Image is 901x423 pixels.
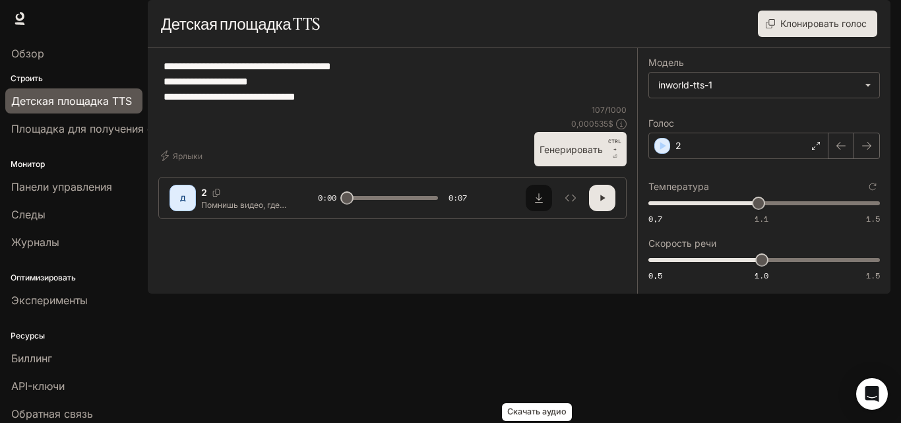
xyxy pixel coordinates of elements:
button: Скачать аудио [526,185,552,211]
button: Сбросить к настройкам по умолчанию [865,179,880,194]
font: 1.1 [755,213,768,224]
font: CTRL + [608,138,621,152]
font: 2 [201,187,207,198]
font: 0,7 [648,213,662,224]
font: 0,5 [648,270,662,281]
font: ⏎ [613,154,617,160]
button: Клонировать голос [758,11,877,37]
font: 0,000535 [571,119,608,129]
button: Копировать голосовой идентификатор [207,189,226,197]
font: 1.0 [755,270,768,281]
div: Открытый Интерком Мессенджер [856,378,888,410]
font: 1000 [607,105,627,115]
font: Голос [648,117,674,129]
font: 1.5 [866,270,880,281]
font: 1.5 [866,213,880,224]
font: inworld-tts-1 [658,79,712,90]
font: Генерировать [540,144,603,155]
font: / [605,105,607,115]
font: 107 [592,105,605,115]
font: Скачать аудио [507,407,567,416]
font: 2 [675,140,681,151]
button: ГенерироватьCTRL +⏎ [534,132,627,166]
font: Помнишь видео, где за столом сидит кто-то, похожий на детектива? Эксперты проверили атрибуты файла. [201,200,286,267]
font: Детская площадка TTS [161,14,320,34]
button: Осмотреть [557,185,584,211]
font: Температура [648,181,709,192]
button: Ярлыки [158,145,208,166]
font: Клонировать голос [780,18,867,29]
font: 0:07 [449,192,467,203]
font: 0:00 [318,192,336,203]
font: Скорость речи [648,238,716,249]
font: Ярлыки [173,151,202,161]
font: $ [608,119,613,129]
font: Модель [648,57,684,68]
div: inworld-tts-1 [649,73,879,98]
font: Д [180,194,186,202]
